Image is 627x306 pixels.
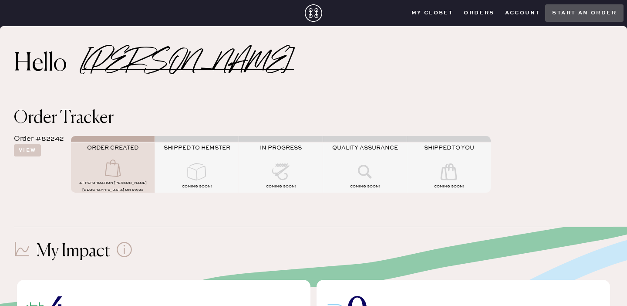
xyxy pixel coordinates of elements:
[82,58,294,70] h2: [PERSON_NAME]
[14,134,64,144] div: Order #82242
[164,144,230,151] span: SHIPPED TO HEMSTER
[14,109,114,127] span: Order Tracker
[424,144,474,151] span: SHIPPED TO YOU
[332,144,398,151] span: QUALITY ASSURANCE
[36,241,110,262] h1: My Impact
[350,184,380,189] span: COMING SOON!
[434,184,464,189] span: COMING SOON!
[182,184,212,189] span: COMING SOON!
[260,144,302,151] span: IN PROGRESS
[79,181,147,192] span: AT Reformation [PERSON_NAME][GEOGRAPHIC_DATA] on 09/03
[14,144,41,156] button: View
[458,7,499,20] button: Orders
[406,7,459,20] button: My Closet
[14,54,82,75] h2: Hello
[545,4,624,22] button: Start an order
[266,184,296,189] span: COMING SOON!
[586,267,623,304] iframe: Front Chat
[87,144,138,151] span: ORDER CREATED
[500,7,546,20] button: Account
